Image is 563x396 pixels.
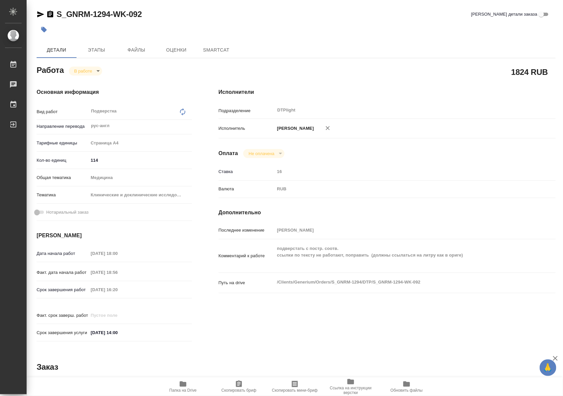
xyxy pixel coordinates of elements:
[391,388,423,393] span: Обновить файлы
[37,362,58,372] h2: Заказ
[275,277,528,288] textarea: /Clients/Generium/Orders/S_GNRM-1294/DTP/S_GNRM-1294-WK-092
[275,243,528,268] textarea: подверстать с постр. соотв. ссылки по тексту не работают, поправить (должны ссылаться на литру ка...
[200,46,232,54] span: SmartCat
[243,149,284,158] div: В работе
[267,377,323,396] button: Скопировать мини-бриф
[275,183,528,195] div: RUB
[542,361,554,375] span: 🙏
[57,10,142,19] a: S_GNRM-1294-WK-092
[221,388,256,393] span: Скопировать бриф
[471,11,537,18] span: [PERSON_NAME] детали заказа
[219,125,275,132] p: Исполнитель
[37,269,89,276] p: Факт. дата начала работ
[37,157,89,164] p: Кол-во единиц
[37,10,45,18] button: Скопировать ссылку для ЯМессенджера
[275,225,528,235] input: Пустое поле
[72,68,94,74] button: В работе
[37,123,89,130] p: Направление перевода
[219,107,275,114] p: Подразделение
[511,66,548,78] h2: 1824 RUB
[320,121,335,135] button: Удалить исполнителя
[219,253,275,259] p: Комментарий к работе
[37,232,192,240] h4: [PERSON_NAME]
[37,329,89,336] p: Срок завершения услуги
[89,172,192,183] div: Медицина
[160,46,192,54] span: Оценки
[37,88,192,96] h4: Основная информация
[211,377,267,396] button: Скопировать бриф
[41,46,73,54] span: Детали
[46,10,54,18] button: Скопировать ссылку
[37,22,51,37] button: Добавить тэг
[89,189,192,201] div: Клинические и доклинические исследования
[37,287,89,293] p: Срок завершения работ
[219,280,275,286] p: Путь на drive
[219,168,275,175] p: Ставка
[37,250,89,257] p: Дата начала работ
[540,359,556,376] button: 🙏
[37,64,64,76] h2: Работа
[219,227,275,234] p: Последнее изменение
[379,377,435,396] button: Обновить файлы
[89,310,147,320] input: Пустое поле
[219,149,238,157] h4: Оплата
[89,285,147,295] input: Пустое поле
[89,268,147,277] input: Пустое поле
[219,88,556,96] h4: Исполнители
[327,386,375,395] span: Ссылка на инструкции верстки
[37,140,89,146] p: Тарифные единицы
[155,377,211,396] button: Папка на Drive
[272,388,317,393] span: Скопировать мини-бриф
[89,155,192,165] input: ✎ Введи что-нибудь
[81,46,112,54] span: Этапы
[37,312,89,319] p: Факт. срок заверш. работ
[169,388,197,393] span: Папка на Drive
[120,46,152,54] span: Файлы
[37,174,89,181] p: Общая тематика
[89,328,147,337] input: ✎ Введи что-нибудь
[46,209,89,216] span: Нотариальный заказ
[89,249,147,258] input: Пустое поле
[275,125,314,132] p: [PERSON_NAME]
[37,192,89,198] p: Тематика
[89,137,192,149] div: Страница А4
[247,151,276,156] button: Не оплачена
[69,67,102,76] div: В работе
[37,108,89,115] p: Вид работ
[323,377,379,396] button: Ссылка на инструкции верстки
[219,186,275,192] p: Валюта
[219,209,556,217] h4: Дополнительно
[275,167,528,176] input: Пустое поле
